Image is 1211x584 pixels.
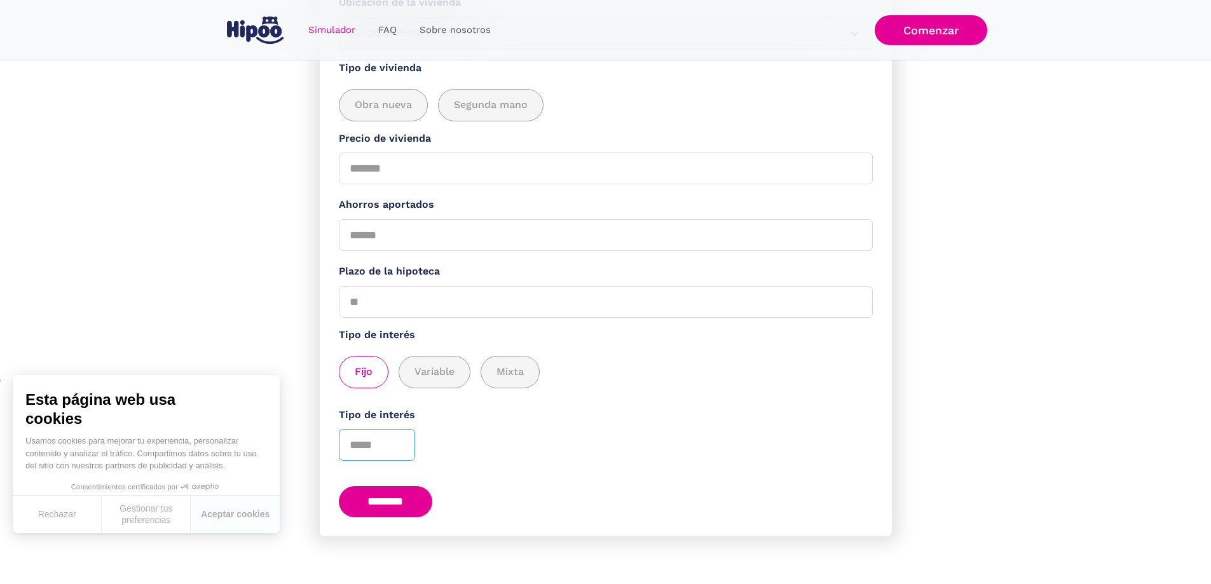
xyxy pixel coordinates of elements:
span: Segunda mano [454,97,528,113]
label: Tipo de interés [339,327,873,343]
a: Comenzar [875,15,987,45]
a: Simulador [297,18,367,43]
a: Sobre nosotros [408,18,502,43]
span: Variable [414,364,455,380]
label: Plazo de la hipoteca [339,264,873,280]
div: add_description_here [339,356,873,388]
label: Tipo de interés [339,407,873,423]
span: Mixta [496,364,524,380]
span: Obra nueva [355,97,412,113]
label: Ahorros aportados [339,197,873,213]
a: home [224,11,287,49]
div: add_description_here [339,89,873,121]
label: Tipo de vivienda [339,60,873,76]
label: Precio de vivienda [339,131,873,147]
span: Fijo [355,364,373,380]
a: FAQ [367,18,408,43]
